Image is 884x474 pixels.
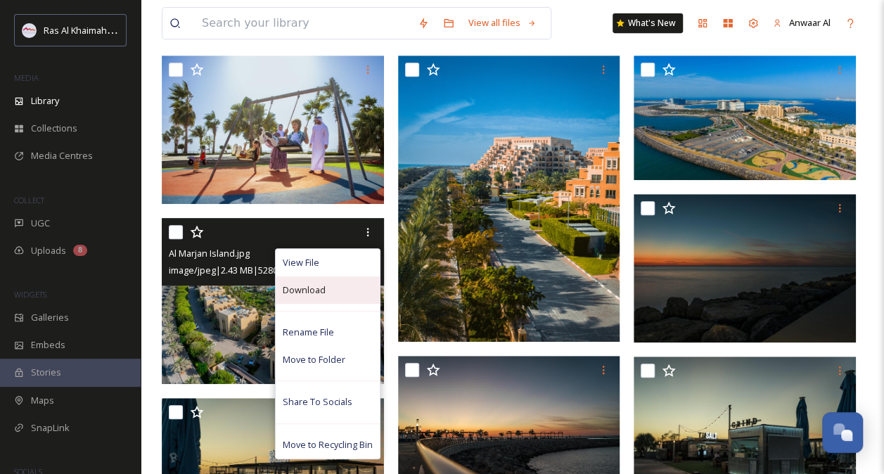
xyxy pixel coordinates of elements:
span: WIDGETS [14,289,46,300]
img: Kids activities.tif [162,56,384,204]
span: Download [283,283,326,297]
span: Al Marjan Island.jpg [169,247,250,260]
span: Maps [31,394,54,407]
span: Galleries [31,311,69,324]
span: Rename File [283,326,334,339]
img: Al Marjan Island.png [634,56,856,180]
a: View all files [461,9,544,37]
span: Embeds [31,338,65,352]
span: Share To Socials [283,395,352,409]
input: Search your library [195,8,411,39]
span: Media Centres [31,149,93,162]
span: Library [31,94,59,108]
span: Move to Recycling Bin [283,438,373,451]
button: Open Chat [822,412,863,453]
span: Uploads [31,244,66,257]
span: COLLECT [14,195,44,205]
img: Al Marjan Island Corniche 4.jpg [634,194,856,342]
span: Ras Al Khaimah Tourism Development Authority [44,23,243,37]
span: Stories [31,366,61,379]
img: Al Marjan Island.jpg [162,218,384,385]
a: What's New [613,13,683,33]
span: image/jpeg | 2.43 MB | 5280 x 3956 [169,264,302,276]
img: Logo_RAKTDA_RGB-01.png [23,23,37,37]
span: MEDIA [14,72,39,83]
span: Collections [31,122,77,135]
img: Al Marjan Island.png [398,56,620,342]
div: 8 [73,245,87,256]
span: View File [283,256,319,269]
span: SnapLink [31,421,70,435]
span: Anwaar Al [789,16,831,29]
a: Anwaar Al [766,9,838,37]
span: UGC [31,217,50,230]
span: Move to Folder [283,353,345,366]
